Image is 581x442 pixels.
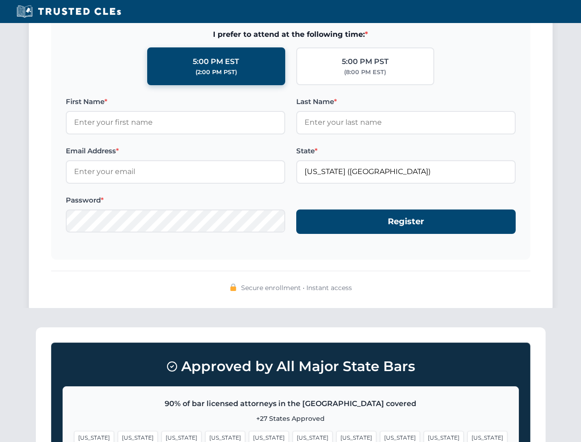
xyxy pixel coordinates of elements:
[296,111,516,134] input: Enter your last name
[14,5,124,18] img: Trusted CLEs
[74,398,507,410] p: 90% of bar licensed attorneys in the [GEOGRAPHIC_DATA] covered
[344,68,386,77] div: (8:00 PM EST)
[63,354,519,379] h3: Approved by All Major State Bars
[193,56,239,68] div: 5:00 PM EST
[230,284,237,291] img: 🔒
[296,145,516,157] label: State
[66,96,285,107] label: First Name
[66,145,285,157] label: Email Address
[66,111,285,134] input: Enter your first name
[66,195,285,206] label: Password
[66,160,285,183] input: Enter your email
[241,283,352,293] span: Secure enrollment • Instant access
[296,96,516,107] label: Last Name
[342,56,389,68] div: 5:00 PM PST
[296,209,516,234] button: Register
[296,160,516,183] input: Florida (FL)
[196,68,237,77] div: (2:00 PM PST)
[74,413,507,424] p: +27 States Approved
[66,29,516,41] span: I prefer to attend at the following time:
